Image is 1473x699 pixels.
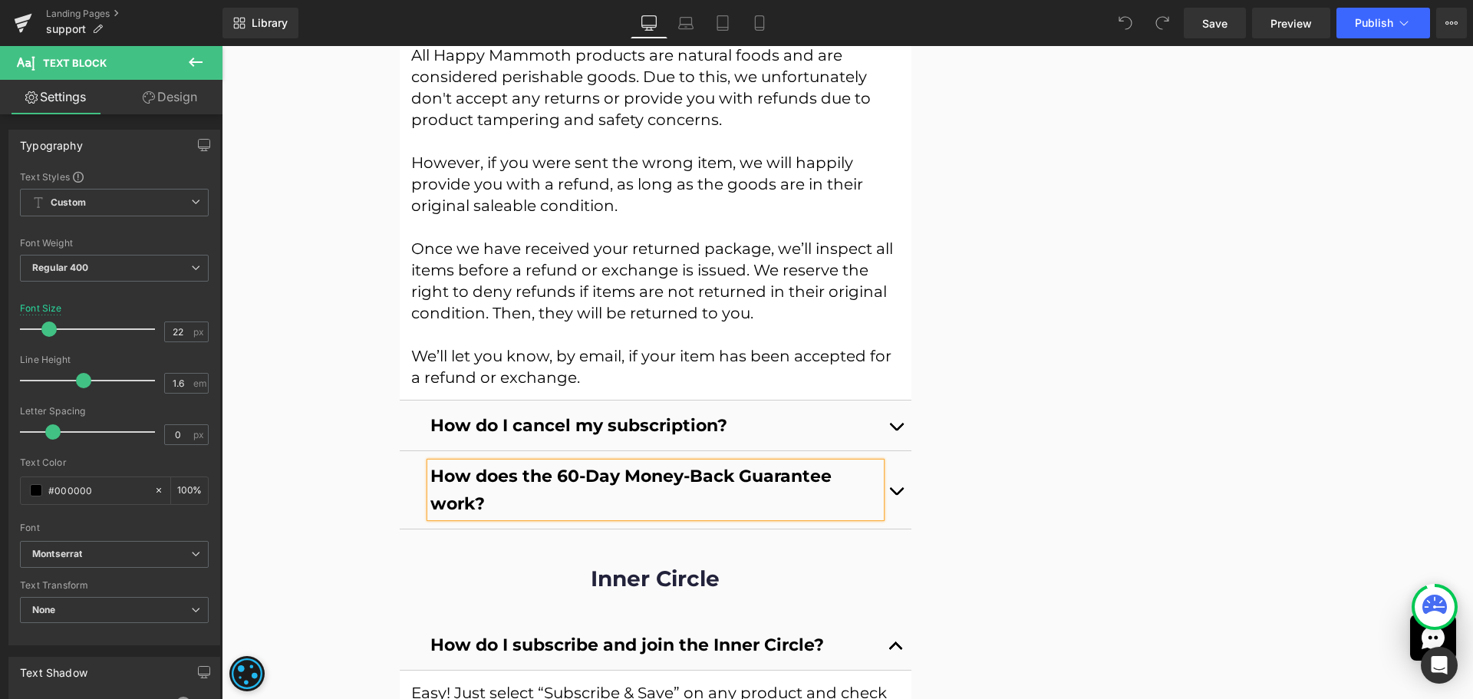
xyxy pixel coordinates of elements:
b: How does the 60-Day Money-Back Guarantee work? [209,420,610,467]
span: px [193,430,206,440]
div: Letter Spacing [20,406,209,417]
a: Design [114,80,226,114]
i: Montserrat [32,548,82,561]
span: Library [252,16,288,30]
a: Preview [1252,8,1330,38]
div: Font Size [20,303,62,314]
div: Typography [20,130,83,152]
a: Desktop [631,8,667,38]
div: Text Shadow [20,658,87,679]
div: Open Intercom Messenger [1421,647,1458,684]
a: Tablet [704,8,741,38]
b: None [32,604,56,615]
p: We’ll let you know, by email, if your item has been accepted for a refund or exchange. [189,299,679,342]
div: Font [20,523,209,533]
div: Cookie consent button [8,610,43,645]
div: Line Height [20,354,209,365]
div: Text Styles [20,170,209,183]
b: How do I cancel my subscription? [209,369,506,390]
button: More [1436,8,1467,38]
a: New Library [222,8,298,38]
a: Mobile [741,8,778,38]
span: px [193,327,206,337]
p: However, if you were sent the wrong item, we will happily provide you with a refund, as long as t... [189,106,679,170]
span: Publish [1355,17,1393,29]
button: Undo [1110,8,1141,38]
div: Text Transform [20,580,209,591]
a: Laptop [667,8,704,38]
a: Landing Pages [46,8,222,20]
b: How do I subscribe and join the Inner Circle? [209,589,602,609]
div: Text Color [20,457,209,468]
div: % [171,477,208,504]
b: Inner Circle [369,519,498,546]
p: Once we have received your returned package, we’ll inspect all items before a refund or exchange ... [189,192,679,278]
span: support [46,23,86,35]
b: Regular 400 [32,262,89,273]
button: Publish [1336,8,1430,38]
span: Preview [1270,15,1312,31]
button: Redo [1147,8,1178,38]
input: Color [48,482,147,499]
div: Font Weight [20,238,209,249]
span: Save [1202,15,1227,31]
span: Text Block [43,57,107,69]
span: em [193,378,206,388]
b: Custom [51,196,86,209]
